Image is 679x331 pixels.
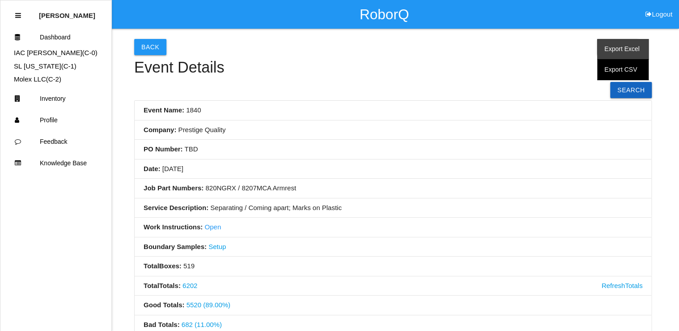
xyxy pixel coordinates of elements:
[14,75,61,83] a: Molex LLC(C-2)
[0,131,111,152] a: Feedback
[182,282,197,289] a: 6202
[135,120,651,140] li: Prestige Quality
[134,39,166,55] button: Back
[182,321,222,328] a: 682 (11.00%)
[208,243,226,250] a: Setup
[0,88,111,109] a: Inventory
[39,5,95,19] p: Thomas Sontag
[0,74,111,85] div: Molex LLC's Dashboard
[0,152,111,174] a: Knowledge Base
[597,60,649,80] a: Export CSV
[135,179,651,198] li: 820NGRX / 8207MCA Armrest
[134,59,652,76] h4: Event Details
[135,159,651,179] li: [DATE]
[597,39,649,60] a: Export Excel
[144,106,184,114] b: Event Name:
[144,262,182,270] b: Total Boxes :
[144,223,203,231] b: Work Instructions:
[187,301,230,309] a: 5520 (89.00%)
[144,301,184,309] b: Good Totals :
[135,101,651,120] li: 1840
[14,49,98,56] a: IAC [PERSON_NAME](C-0)
[15,5,21,26] div: Close
[144,165,161,172] b: Date:
[135,198,651,218] li: Separating / Coming apart; Marks on Plastic
[135,140,651,159] li: TBD
[144,145,183,153] b: PO Number:
[14,62,76,70] a: SL [US_STATE](C-1)
[144,243,207,250] b: Boundary Samples:
[602,281,643,291] a: Refresh Totals
[610,82,652,98] a: Search
[144,184,204,192] b: Job Part Numbers:
[144,282,181,289] b: Total Totals :
[135,257,651,276] li: 519
[144,126,176,133] b: Company:
[144,321,180,328] b: Bad Totals :
[144,204,208,211] b: Service Description:
[0,61,111,72] div: SL Tennessee's Dashboard
[0,109,111,131] a: Profile
[204,223,221,231] a: Open
[0,26,111,48] a: Dashboard
[0,48,111,58] div: IAC Alma's Dashboard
